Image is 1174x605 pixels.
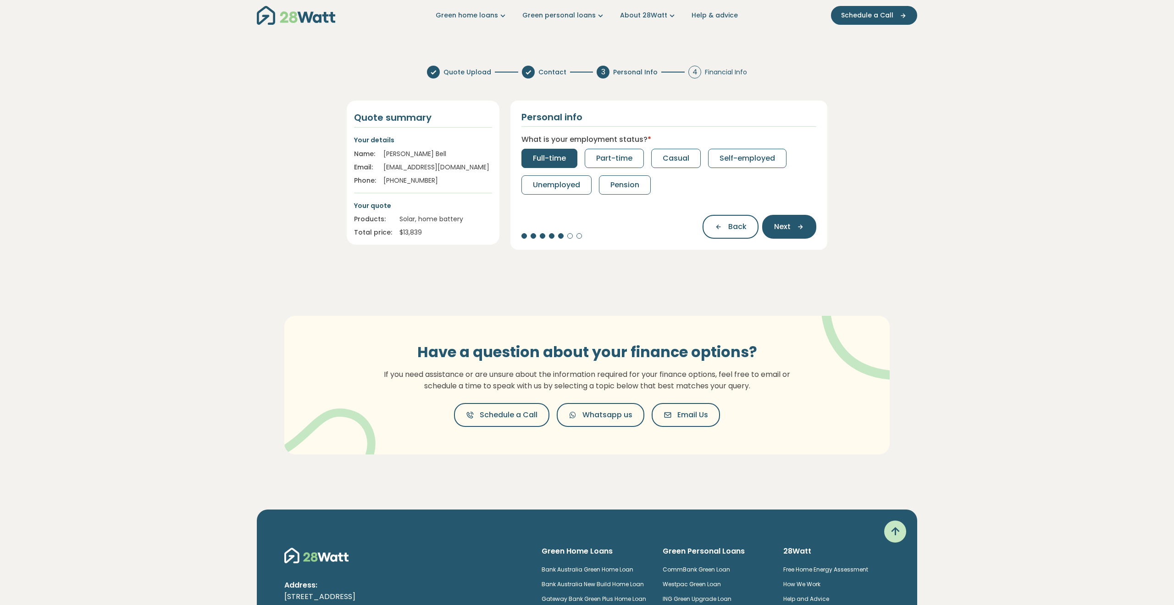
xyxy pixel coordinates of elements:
[585,149,644,168] button: Part-time
[521,134,651,145] label: What is your employment status?
[521,112,582,123] h2: Personal info
[284,546,349,565] img: 28Watt
[663,580,721,588] a: Westpac Green Loan
[703,215,759,239] button: Back
[663,153,689,164] span: Casual
[663,546,769,556] h6: Green Personal Loans
[284,579,527,591] p: Address:
[378,369,796,392] p: If you need assistance or are unsure about the information required for your finance options, fee...
[720,153,775,164] span: Self-employed
[582,409,632,420] span: Whatsapp us
[542,546,648,556] h6: Green Home Loans
[399,228,492,237] div: $ 13,839
[278,385,376,476] img: vector
[354,214,392,224] div: Products:
[599,175,651,195] button: Pension
[663,595,731,603] a: ING Green Upgrade Loan
[533,179,580,190] span: Unemployed
[728,221,747,232] span: Back
[354,228,392,237] div: Total price:
[688,66,701,78] div: 4
[762,215,816,239] button: Next
[257,4,917,27] nav: Main navigation
[436,11,508,20] a: Green home loans
[557,403,644,427] button: Whatsapp us
[613,67,658,77] span: Personal Info
[841,11,893,20] span: Schedule a Call
[533,153,566,164] span: Full-time
[663,566,730,573] a: CommBank Green Loan
[705,67,747,77] span: Financial Info
[692,11,738,20] a: Help & advice
[354,112,492,123] h4: Quote summary
[596,153,632,164] span: Part-time
[522,11,605,20] a: Green personal loans
[542,580,644,588] a: Bank Australia New Build Home Loan
[597,66,609,78] div: 3
[383,162,492,172] div: [EMAIL_ADDRESS][DOMAIN_NAME]
[708,149,786,168] button: Self-employed
[538,67,566,77] span: Contact
[797,291,917,380] img: vector
[521,175,592,195] button: Unemployed
[783,566,868,573] a: Free Home Energy Assessment
[354,176,376,185] div: Phone:
[454,403,549,427] button: Schedule a Call
[651,149,701,168] button: Casual
[610,179,639,190] span: Pension
[354,135,492,145] p: Your details
[521,149,577,168] button: Full-time
[542,566,633,573] a: Bank Australia Green Home Loan
[620,11,677,20] a: About 28Watt
[652,403,720,427] button: Email Us
[783,595,829,603] a: Help and Advice
[378,343,796,361] h3: Have a question about your finance options?
[783,546,890,556] h6: 28Watt
[354,201,492,211] p: Your quote
[354,162,376,172] div: Email:
[383,149,492,159] div: [PERSON_NAME] Bell
[443,67,491,77] span: Quote Upload
[383,176,492,185] div: [PHONE_NUMBER]
[257,6,335,25] img: 28Watt
[284,591,527,603] p: [STREET_ADDRESS]
[399,214,492,224] div: Solar, home battery
[783,580,820,588] a: How We Work
[542,595,646,603] a: Gateway Bank Green Plus Home Loan
[677,409,708,420] span: Email Us
[354,149,376,159] div: Name:
[480,409,537,420] span: Schedule a Call
[774,221,791,232] span: Next
[831,6,917,25] button: Schedule a Call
